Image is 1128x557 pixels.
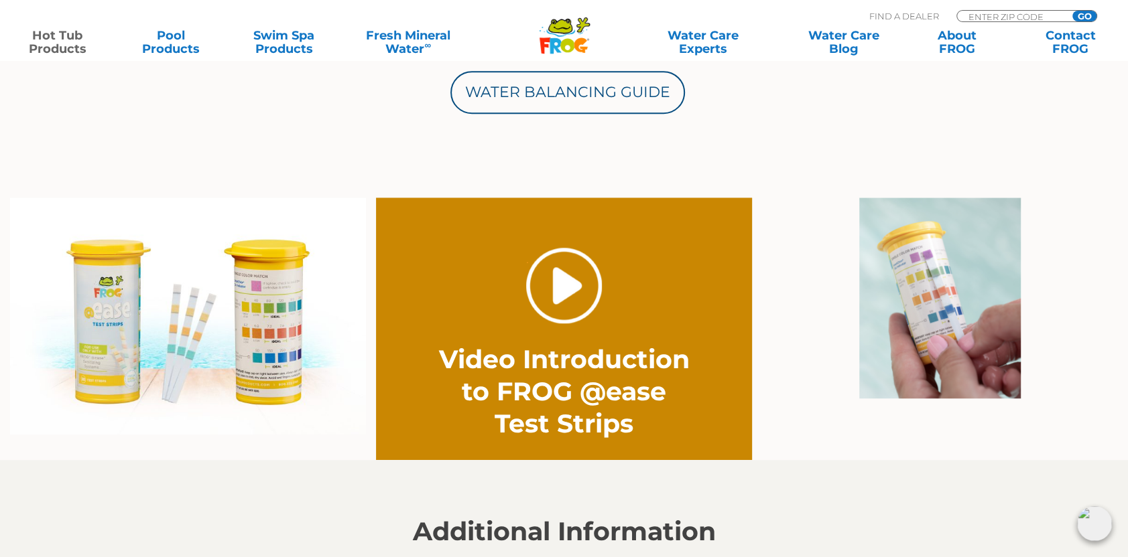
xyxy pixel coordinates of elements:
[432,343,696,440] h2: Video Introduction to FROG @ease Test Strips
[353,29,463,56] a: Fresh MineralWater∞
[631,29,775,56] a: Water CareExperts
[424,39,431,50] sup: ∞
[526,248,602,323] a: Play Video
[127,29,214,56] a: PoolProducts
[800,29,888,56] a: Water CareBlog
[13,29,101,56] a: Hot TubProducts
[869,10,939,22] p: Find A Dealer
[240,29,328,56] a: Swim SpaProducts
[914,29,1001,56] a: AboutFROG
[152,517,977,546] h2: Additional Information
[967,11,1058,22] input: Zip Code Form
[1026,29,1114,56] a: ContactFROG
[859,197,1021,398] img: @easeTESTstrips
[1072,11,1096,21] input: GO
[10,197,366,434] img: TestStripPoolside
[1077,506,1112,541] img: openIcon
[450,71,685,114] a: Water Balancing Guide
